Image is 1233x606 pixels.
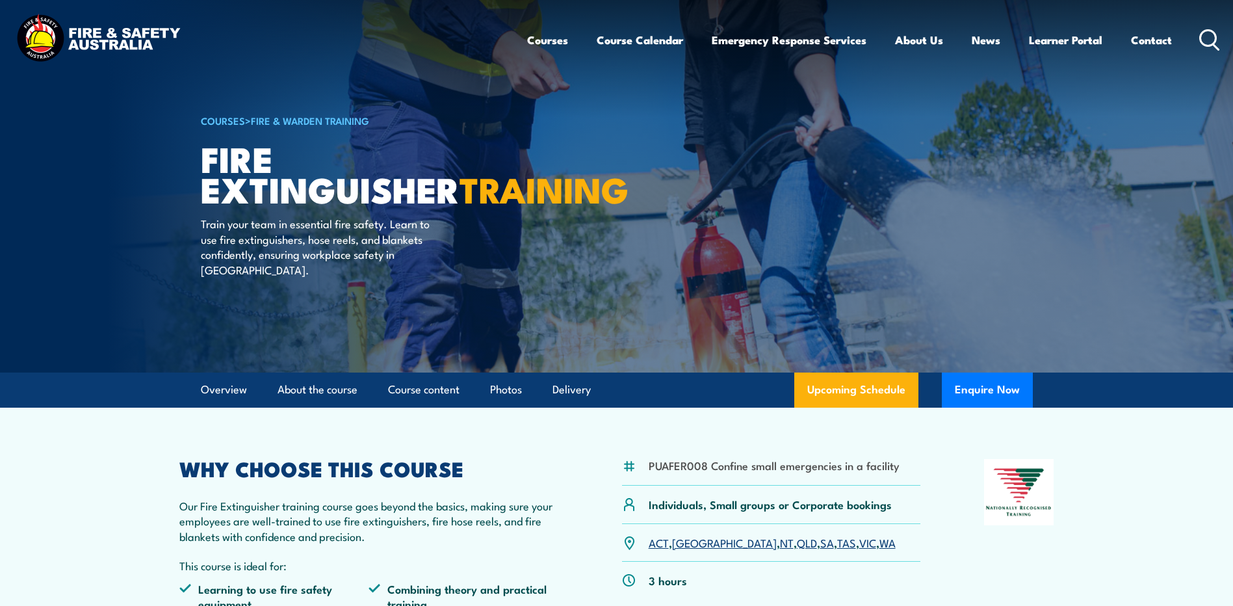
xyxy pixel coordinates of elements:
[820,534,834,550] a: SA
[1131,23,1172,57] a: Contact
[879,534,896,550] a: WA
[895,23,943,57] a: About Us
[797,534,817,550] a: QLD
[597,23,683,57] a: Course Calendar
[460,161,629,215] strong: TRAINING
[942,373,1033,408] button: Enquire Now
[201,216,438,277] p: Train your team in essential fire safety. Learn to use fire extinguishers, hose reels, and blanke...
[490,373,522,407] a: Photos
[179,558,559,573] p: This course is ideal for:
[201,113,245,127] a: COURSES
[649,534,669,550] a: ACT
[179,459,559,477] h2: WHY CHOOSE THIS COURSE
[649,573,687,588] p: 3 hours
[984,459,1054,525] img: Nationally Recognised Training logo.
[552,373,591,407] a: Delivery
[1029,23,1102,57] a: Learner Portal
[179,498,559,544] p: Our Fire Extinguisher training course goes beyond the basics, making sure your employees are well...
[649,458,900,473] li: PUAFER008 Confine small emergencies in a facility
[837,534,856,550] a: TAS
[780,534,794,550] a: NT
[251,113,369,127] a: Fire & Warden Training
[201,112,522,128] h6: >
[278,373,357,407] a: About the course
[672,534,777,550] a: [GEOGRAPHIC_DATA]
[201,373,247,407] a: Overview
[712,23,866,57] a: Emergency Response Services
[972,23,1000,57] a: News
[859,534,876,550] a: VIC
[649,535,896,550] p: , , , , , , ,
[388,373,460,407] a: Course content
[527,23,568,57] a: Courses
[794,373,918,408] a: Upcoming Schedule
[201,143,522,204] h1: Fire Extinguisher
[649,497,892,512] p: Individuals, Small groups or Corporate bookings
